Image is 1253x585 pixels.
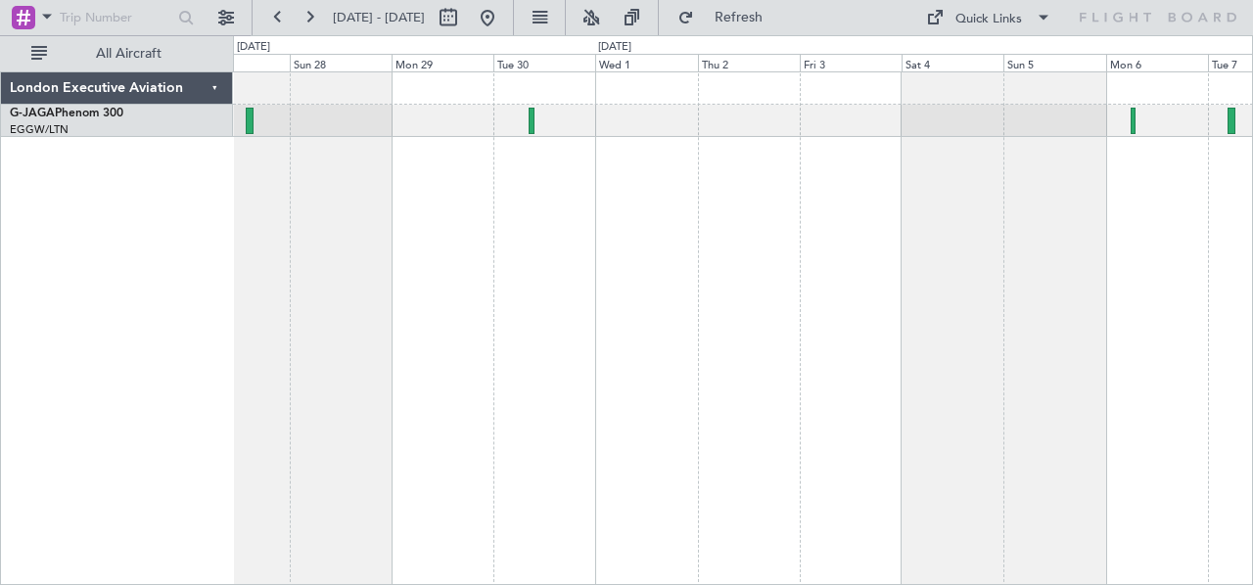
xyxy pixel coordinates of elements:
[333,9,425,26] span: [DATE] - [DATE]
[1106,54,1208,71] div: Mon 6
[1003,54,1105,71] div: Sun 5
[237,39,270,56] div: [DATE]
[187,54,289,71] div: Sat 27
[493,54,595,71] div: Tue 30
[902,54,1003,71] div: Sat 4
[800,54,902,71] div: Fri 3
[22,38,212,69] button: All Aircraft
[955,10,1022,29] div: Quick Links
[10,108,55,119] span: G-JAGA
[290,54,392,71] div: Sun 28
[669,2,786,33] button: Refresh
[916,2,1061,33] button: Quick Links
[60,3,172,32] input: Trip Number
[698,11,780,24] span: Refresh
[698,54,800,71] div: Thu 2
[598,39,631,56] div: [DATE]
[595,54,697,71] div: Wed 1
[10,108,123,119] a: G-JAGAPhenom 300
[51,47,207,61] span: All Aircraft
[10,122,69,137] a: EGGW/LTN
[392,54,493,71] div: Mon 29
